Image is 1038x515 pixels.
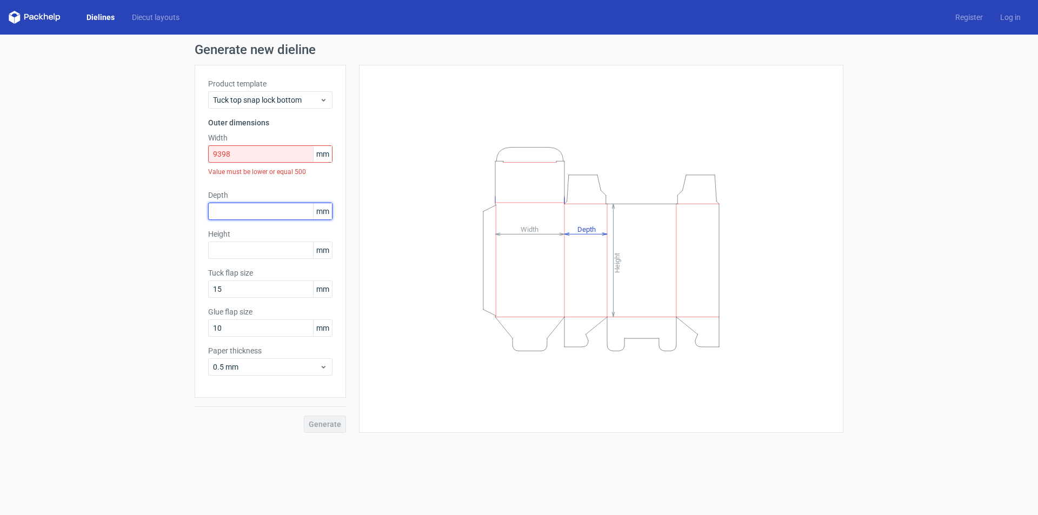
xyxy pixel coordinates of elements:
label: Height [208,229,332,239]
div: Value must be lower or equal 500 [208,163,332,181]
label: Product template [208,78,332,89]
a: Register [947,12,992,23]
label: Paper thickness [208,345,332,356]
span: mm [313,203,332,219]
tspan: Height [613,252,621,272]
a: Dielines [78,12,123,23]
label: Glue flap size [208,306,332,317]
tspan: Depth [577,225,596,233]
h1: Generate new dieline [195,43,843,56]
a: Log in [992,12,1029,23]
span: Tuck top snap lock bottom [213,95,320,105]
span: mm [313,281,332,297]
tspan: Width [521,225,538,233]
span: 0.5 mm [213,362,320,372]
h3: Outer dimensions [208,117,332,128]
span: mm [313,242,332,258]
span: mm [313,320,332,336]
label: Tuck flap size [208,267,332,278]
label: Depth [208,190,332,200]
span: mm [313,146,332,162]
a: Diecut layouts [123,12,188,23]
label: Width [208,132,332,143]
